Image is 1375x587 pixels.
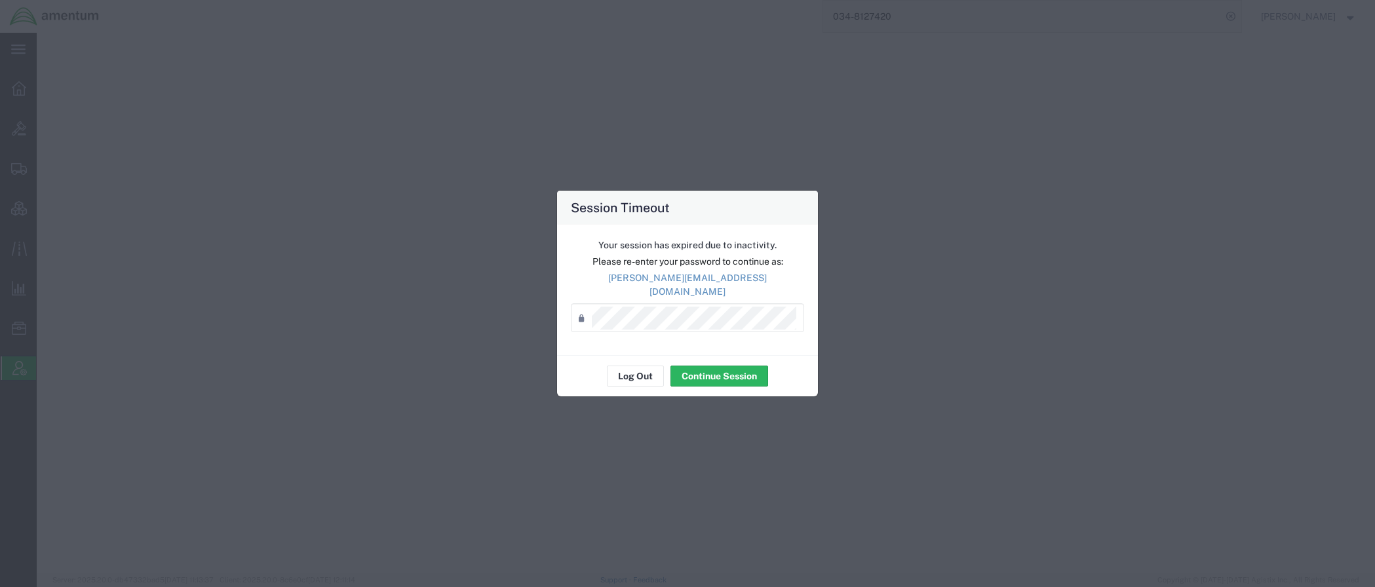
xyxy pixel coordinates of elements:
[670,366,768,387] button: Continue Session
[607,366,664,387] button: Log Out
[571,238,804,252] p: Your session has expired due to inactivity.
[571,255,804,269] p: Please re-enter your password to continue as:
[571,198,670,217] h4: Session Timeout
[571,271,804,299] p: [PERSON_NAME][EMAIL_ADDRESS][DOMAIN_NAME]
